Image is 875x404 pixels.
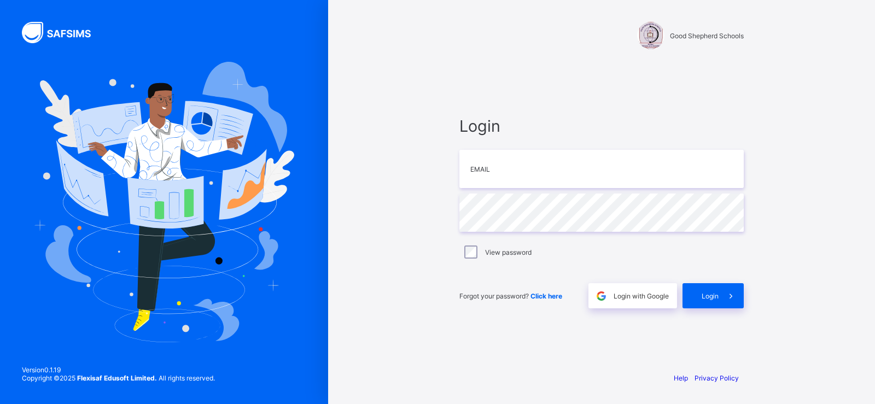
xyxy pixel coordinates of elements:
a: Privacy Policy [695,374,739,382]
strong: Flexisaf Edusoft Limited. [77,374,157,382]
span: Login with Google [614,292,669,300]
span: Copyright © 2025 All rights reserved. [22,374,215,382]
img: SAFSIMS Logo [22,22,104,43]
label: View password [485,248,532,256]
img: google.396cfc9801f0270233282035f929180a.svg [595,290,608,302]
img: Hero Image [34,62,294,342]
span: Good Shepherd Schools [670,32,744,40]
a: Help [674,374,688,382]
span: Login [702,292,719,300]
span: Version 0.1.19 [22,366,215,374]
a: Click here [530,292,562,300]
span: Forgot your password? [459,292,562,300]
span: Login [459,116,744,136]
